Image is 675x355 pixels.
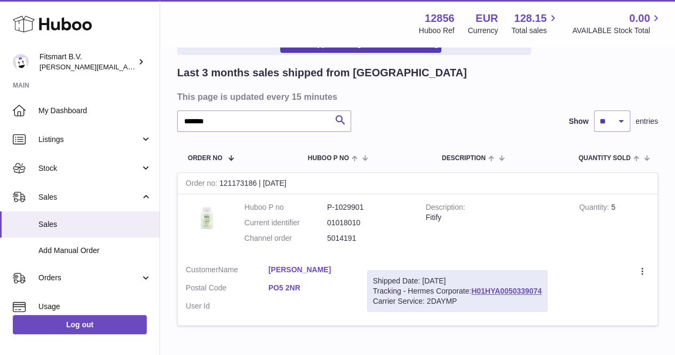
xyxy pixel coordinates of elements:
span: Stock [38,163,140,173]
a: 0.00 AVAILABLE Stock Total [572,11,662,36]
a: [PERSON_NAME] [268,265,351,275]
div: Carrier Service: 2DAYMP [373,296,542,306]
h2: Last 3 months sales shipped from [GEOGRAPHIC_DATA] [177,66,467,80]
div: Fitsmart B.V. [39,52,136,72]
span: AVAILABLE Stock Total [572,26,662,36]
div: Tracking - Hermes Corporate: [367,270,547,312]
span: [PERSON_NAME][EMAIL_ADDRESS][DOMAIN_NAME] [39,62,214,71]
div: 121173186 | [DATE] [178,173,657,194]
a: PO5 2NR [268,283,351,293]
dt: Current identifier [244,218,327,228]
strong: 12856 [425,11,455,26]
dt: Channel order [244,233,327,243]
dd: P-1029901 [327,202,410,212]
dt: Name [186,265,268,278]
a: Log out [13,315,147,334]
h3: This page is updated every 15 minutes [177,91,655,102]
span: My Dashboard [38,106,152,116]
span: Orders [38,273,140,283]
dt: Postal Code [186,283,268,296]
span: Quantity Sold [578,155,631,162]
td: 5 [571,194,657,257]
span: Sales [38,219,152,230]
dd: 5014191 [327,233,410,243]
span: Description [442,155,486,162]
strong: Quantity [579,203,611,214]
img: 128561739542540.png [186,202,228,233]
span: entries [636,116,658,127]
span: Customer [186,265,218,274]
a: H01HYA0050339074 [471,287,542,295]
span: 0.00 [629,11,650,26]
span: Sales [38,192,140,202]
div: Currency [468,26,498,36]
strong: EUR [475,11,498,26]
dd: 01018010 [327,218,410,228]
dt: User Id [186,301,268,311]
dt: Huboo P no [244,202,327,212]
img: jonathan@leaderoo.com [13,54,29,70]
label: Show [569,116,589,127]
span: Usage [38,302,152,312]
div: Shipped Date: [DATE] [373,276,542,286]
span: Order No [188,155,223,162]
div: Fitify [426,212,563,223]
a: 128.15 Total sales [511,11,559,36]
strong: Order no [186,179,219,190]
span: 128.15 [514,11,546,26]
div: Huboo Ref [419,26,455,36]
span: Listings [38,135,140,145]
span: Total sales [511,26,559,36]
strong: Description [426,203,465,214]
span: Add Manual Order [38,246,152,256]
span: Huboo P no [308,155,349,162]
